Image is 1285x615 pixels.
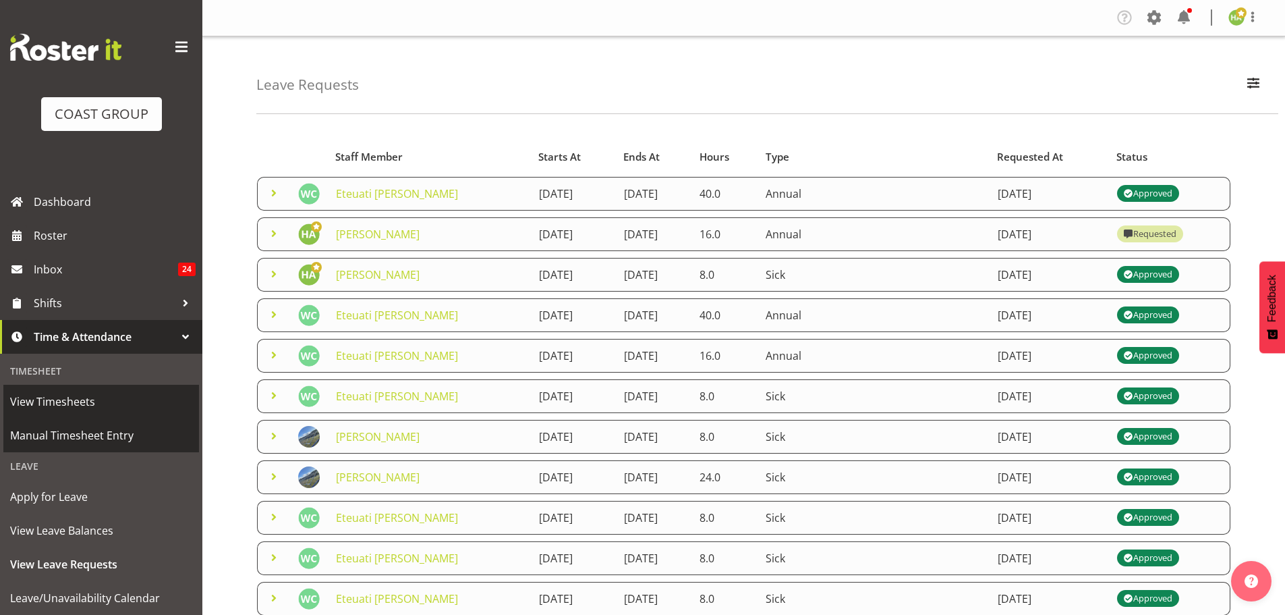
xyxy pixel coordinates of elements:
td: [DATE] [616,258,692,292]
span: Roster [34,225,196,246]
div: Approved [1124,186,1172,202]
td: Sick [758,420,989,454]
td: [DATE] [531,541,616,575]
img: waddie-carlton5073.jpg [298,304,320,326]
span: Time & Attendance [34,327,175,347]
td: [DATE] [990,420,1109,454]
a: Eteuati [PERSON_NAME] [336,308,458,323]
img: waddie-carlton5073.jpg [298,183,320,205]
td: [DATE] [616,177,692,211]
a: Eteuati [PERSON_NAME] [336,591,458,606]
a: [PERSON_NAME] [336,227,420,242]
h4: Leave Requests [256,77,359,92]
div: Leave [3,452,199,480]
td: 8.0 [691,258,758,292]
span: Ends At [623,149,660,165]
a: Eteuati [PERSON_NAME] [336,348,458,363]
td: [DATE] [990,379,1109,413]
a: [PERSON_NAME] [336,429,420,444]
span: Inbox [34,259,178,279]
img: waddie-carlton5073.jpg [298,345,320,367]
a: Eteuati [PERSON_NAME] [336,389,458,404]
td: Annual [758,217,989,251]
td: Sick [758,541,989,575]
a: [PERSON_NAME] [336,470,420,485]
button: Feedback - Show survey [1259,261,1285,353]
td: [DATE] [531,258,616,292]
td: Annual [758,298,989,332]
span: Status [1116,149,1147,165]
a: View Leave Requests [3,547,199,581]
span: Shifts [34,293,175,313]
div: Approved [1124,510,1172,526]
td: [DATE] [531,339,616,373]
td: [DATE] [531,379,616,413]
td: [DATE] [616,420,692,454]
span: Staff Member [335,149,403,165]
td: Annual [758,339,989,373]
td: [DATE] [531,501,616,535]
a: Apply for Leave [3,480,199,514]
div: Requested [1124,226,1176,242]
a: View Timesheets [3,385,199,419]
span: Starts At [538,149,581,165]
div: Approved [1124,550,1172,566]
td: 8.0 [691,541,758,575]
td: 40.0 [691,298,758,332]
div: Approved [1124,388,1172,404]
span: View Timesheets [10,392,192,412]
td: 16.0 [691,217,758,251]
a: Eteuati [PERSON_NAME] [336,551,458,566]
td: Sick [758,501,989,535]
div: Approved [1124,429,1172,445]
img: hendrix-amani9069.jpg [1228,9,1245,26]
td: [DATE] [531,460,616,494]
div: Approved [1124,267,1172,283]
span: 24 [178,263,196,276]
div: Approved [1124,469,1172,485]
td: [DATE] [616,501,692,535]
td: [DATE] [990,501,1109,535]
img: Rosterit website logo [10,34,121,61]
td: 16.0 [691,339,758,373]
td: [DATE] [990,460,1109,494]
td: [DATE] [531,298,616,332]
div: Approved [1124,348,1172,364]
span: Requested At [997,149,1063,165]
td: [DATE] [531,217,616,251]
td: Sick [758,258,989,292]
td: Annual [758,177,989,211]
img: waddie-carlton5073.jpg [298,385,320,407]
a: [PERSON_NAME] [336,267,420,282]
td: [DATE] [616,541,692,575]
td: [DATE] [990,177,1109,211]
a: Manual Timesheet Entry [3,419,199,452]
td: [DATE] [990,339,1109,373]
td: Sick [758,379,989,413]
span: Hours [699,149,729,165]
td: [DATE] [990,298,1109,332]
td: Sick [758,460,989,494]
span: Leave/Unavailability Calendar [10,588,192,608]
img: help-xxl-2.png [1245,574,1258,588]
button: Filter Employees [1239,70,1267,100]
img: waddie-carlton5073.jpg [298,547,320,569]
td: [DATE] [990,217,1109,251]
div: Timesheet [3,357,199,385]
td: [DATE] [616,217,692,251]
img: waddie-carlton5073.jpg [298,507,320,529]
td: [DATE] [616,379,692,413]
td: [DATE] [990,541,1109,575]
td: [DATE] [616,460,692,494]
span: View Leave Balances [10,520,192,541]
img: collin-amani8f5bdf5e6816d44ee178d69748c4ae6c.png [298,426,320,448]
td: [DATE] [616,339,692,373]
td: [DATE] [531,177,616,211]
div: Approved [1124,307,1172,323]
span: Feedback [1266,275,1278,322]
a: Leave/Unavailability Calendar [3,581,199,615]
div: Approved [1124,591,1172,607]
td: [DATE] [990,258,1109,292]
td: 40.0 [691,177,758,211]
td: 24.0 [691,460,758,494]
